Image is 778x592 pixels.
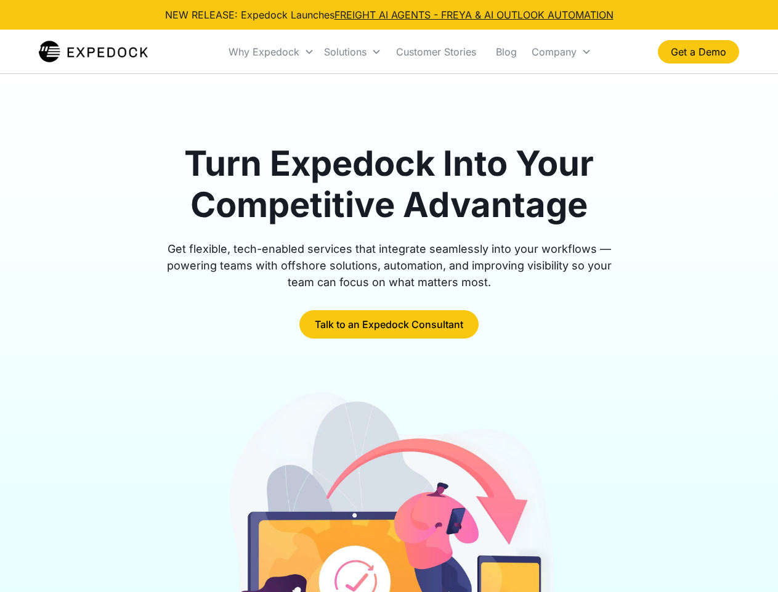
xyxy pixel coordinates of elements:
[334,9,614,21] a: FREIGHT AI AGENTS - FREYA & AI OUTLOOK AUTOMATION
[153,143,626,226] h1: Turn Expedock Into Your Competitive Advantage
[229,46,299,58] div: Why Expedock
[299,310,479,339] a: Talk to an Expedock Consultant
[39,39,148,64] img: Expedock Logo
[486,31,527,73] a: Blog
[39,39,148,64] a: home
[527,31,596,73] div: Company
[319,31,386,73] div: Solutions
[153,240,626,290] div: Get flexible, tech-enabled services that integrate seamlessly into your workflows — powering team...
[165,7,614,22] div: NEW RELEASE: Expedock Launches
[224,31,319,73] div: Why Expedock
[324,46,367,58] div: Solutions
[532,46,577,58] div: Company
[386,31,486,73] a: Customer Stories
[658,40,739,64] a: Get a Demo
